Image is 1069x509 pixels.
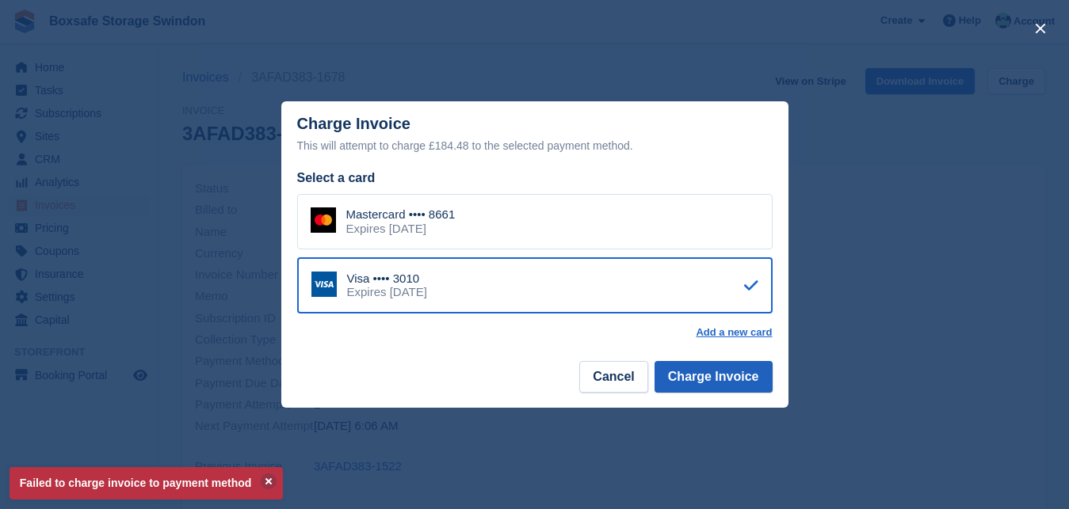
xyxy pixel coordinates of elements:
img: Visa Logo [311,272,337,297]
div: Charge Invoice [297,115,773,155]
div: Expires [DATE] [347,285,427,299]
img: Mastercard Logo [311,207,336,233]
button: Cancel [579,361,647,393]
button: Charge Invoice [655,361,773,393]
a: Add a new card [696,326,772,339]
p: Failed to charge invoice to payment method [10,467,283,500]
div: Expires [DATE] [346,222,456,236]
div: Select a card [297,169,773,188]
div: Mastercard •••• 8661 [346,207,456,222]
div: Visa •••• 3010 [347,272,427,286]
div: This will attempt to charge £184.48 to the selected payment method. [297,136,773,155]
button: close [1028,16,1053,41]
